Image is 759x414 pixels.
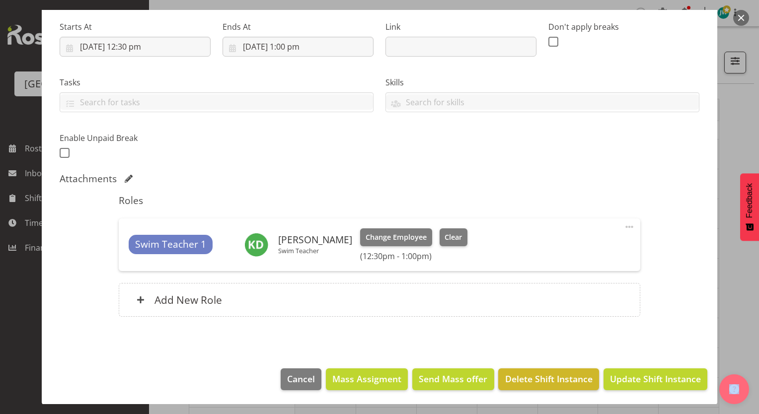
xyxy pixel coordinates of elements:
[60,132,211,144] label: Enable Unpaid Break
[440,228,468,246] button: Clear
[223,21,374,33] label: Ends At
[60,76,374,88] label: Tasks
[278,234,352,245] h6: [PERSON_NAME]
[610,372,701,385] span: Update Shift Instance
[412,368,494,390] button: Send Mass offer
[360,228,432,246] button: Change Employee
[366,232,427,243] span: Change Employee
[332,372,401,385] span: Mass Assigment
[445,232,462,243] span: Clear
[505,372,593,385] span: Delete Shift Instance
[60,173,117,185] h5: Attachments
[498,368,599,390] button: Delete Shift Instance
[278,247,352,255] p: Swim Teacher
[60,37,211,57] input: Click to select...
[223,37,374,57] input: Click to select...
[419,372,487,385] span: Send Mass offer
[287,372,315,385] span: Cancel
[135,237,206,252] span: Swim Teacher 1
[244,233,268,257] img: kaelah-dondero11475.jpg
[119,195,640,207] h5: Roles
[326,368,408,390] button: Mass Assigment
[385,21,536,33] label: Link
[60,94,373,110] input: Search for tasks
[281,368,321,390] button: Cancel
[360,251,467,261] h6: (12:30pm - 1:00pm)
[729,384,739,394] img: help-xxl-2.png
[154,293,222,306] h6: Add New Role
[548,21,699,33] label: Don't apply breaks
[604,368,707,390] button: Update Shift Instance
[385,76,699,88] label: Skills
[740,173,759,241] button: Feedback - Show survey
[386,94,699,110] input: Search for skills
[60,21,211,33] label: Starts At
[745,183,754,218] span: Feedback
